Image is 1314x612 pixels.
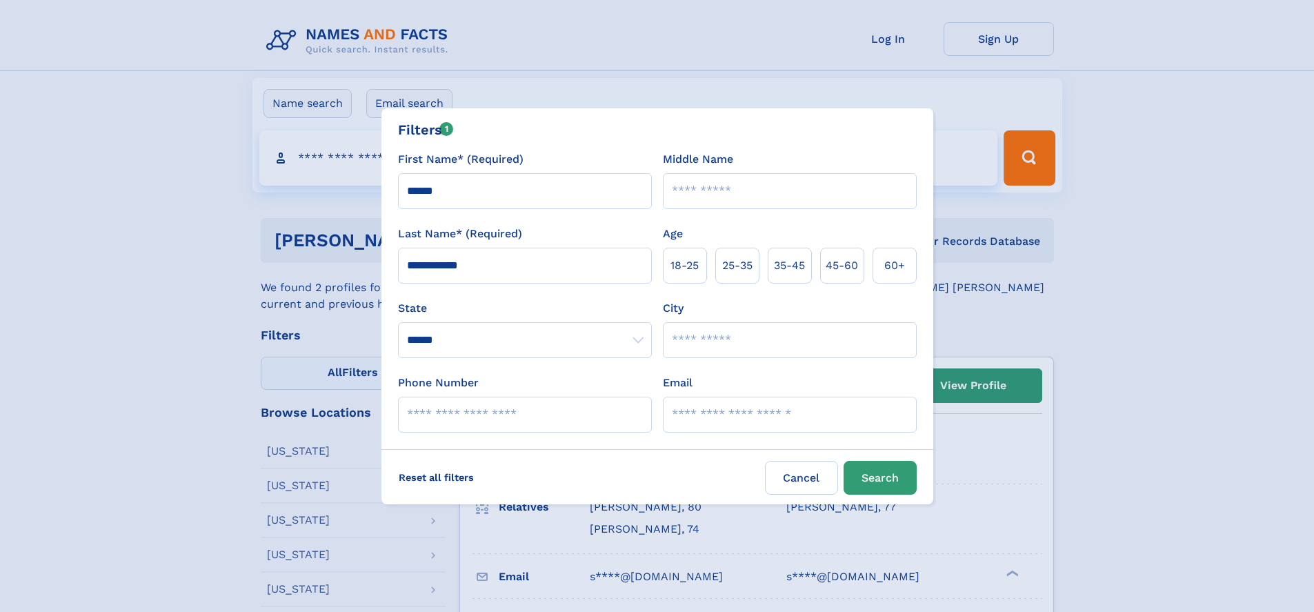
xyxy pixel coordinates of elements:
[663,226,683,242] label: Age
[765,461,838,495] label: Cancel
[663,151,733,168] label: Middle Name
[670,257,699,274] span: 18‑25
[390,461,483,494] label: Reset all filters
[398,300,652,317] label: State
[722,257,753,274] span: 25‑35
[398,119,454,140] div: Filters
[884,257,905,274] span: 60+
[398,151,524,168] label: First Name* (Required)
[398,375,479,391] label: Phone Number
[398,226,522,242] label: Last Name* (Required)
[663,300,684,317] label: City
[844,461,917,495] button: Search
[774,257,805,274] span: 35‑45
[826,257,858,274] span: 45‑60
[663,375,693,391] label: Email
